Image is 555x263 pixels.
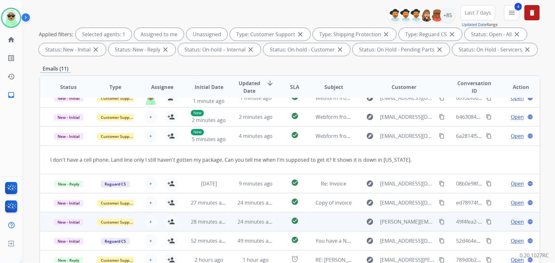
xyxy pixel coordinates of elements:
div: Status: On Hold - Pending Parts [353,43,450,56]
span: 5 minutes ago [192,136,226,143]
span: [DATE] [201,180,217,187]
mat-icon: content_copy [486,133,492,139]
mat-icon: content_copy [486,257,492,263]
mat-icon: alarm [291,255,299,263]
div: Type: Reguard CS [399,28,462,41]
span: New - Initial [54,219,83,226]
div: Status: Open - All [465,28,527,41]
span: New - Initial [54,95,83,102]
span: Customer Support [97,200,138,206]
button: + [144,111,157,123]
span: Open [511,199,524,206]
span: 1 minute ago [193,98,225,105]
mat-icon: content_copy [439,219,445,225]
div: Type: Shipping Protection [313,28,396,41]
p: Applied filters: [39,30,73,38]
span: Last 7 days [465,11,491,14]
button: + [144,177,157,190]
mat-icon: language [527,238,533,244]
div: Unassigned [186,28,227,41]
div: +85 [440,8,455,23]
span: Webform from [EMAIL_ADDRESS][DOMAIN_NAME] on [DATE] [316,132,460,139]
button: Last 7 days [461,5,495,20]
span: 4 minutes ago [239,132,273,139]
span: Assignee [151,83,173,91]
span: + [149,113,152,121]
span: 08b0e98f-91b1-4bb4-81f0-86a3185c2dca [456,180,552,187]
span: Customer Support [97,114,138,121]
mat-icon: content_copy [439,257,445,263]
button: Updated Date [462,22,487,27]
mat-icon: content_copy [439,238,445,244]
span: New - Initial [54,114,83,121]
p: New [191,110,204,116]
span: + [149,180,152,187]
mat-icon: menu [508,9,516,17]
mat-icon: delete [528,9,536,17]
mat-icon: history [7,73,15,80]
div: Type: Customer Support [230,28,310,41]
span: 49 minutes ago [238,237,274,244]
span: New - Initial [54,238,83,245]
p: Emails (11) [40,65,71,73]
span: Type [109,83,121,91]
span: + [149,237,152,245]
p: 0.20.1027RC [520,252,549,259]
span: 52d464ee-cfea-460e-a893-ec28dbadb49d [456,237,554,244]
mat-icon: check_circle [291,236,299,244]
span: ed78974f-246a-40d4-9315-1faf8c9a02e7 [456,199,551,206]
span: Open [511,180,524,187]
div: Assigned to me [134,28,184,41]
mat-icon: list_alt [7,54,15,62]
mat-icon: explore [366,237,374,245]
mat-icon: close [524,46,531,53]
span: Re: Invoice [321,180,347,187]
mat-icon: content_copy [439,114,445,120]
span: [EMAIL_ADDRESS][DOMAIN_NAME] [380,180,436,187]
mat-icon: check_circle [291,217,299,225]
span: SLA [290,83,299,91]
span: Open [511,218,524,226]
mat-icon: content_copy [486,181,492,186]
mat-icon: close [247,46,254,53]
mat-icon: content_copy [486,200,492,206]
mat-icon: arrow_downward [266,79,274,87]
mat-icon: close [448,30,456,38]
mat-icon: language [527,114,533,120]
span: New - Initial [54,133,83,140]
mat-icon: person_add [167,180,175,187]
span: Conversation ID [456,79,492,95]
span: 24 minutes ago [238,199,274,206]
span: 24 minutes ago [238,218,274,225]
mat-icon: content_copy [439,200,445,206]
mat-icon: close [513,30,521,38]
span: Status [60,83,77,91]
th: Action [493,76,540,98]
span: 4 [515,3,522,10]
span: 2 minutes ago [192,117,226,124]
mat-icon: language [527,257,533,263]
span: 52 minutes ago [191,237,228,244]
mat-icon: person_add [167,113,175,121]
span: [EMAIL_ADDRESS][DOMAIN_NAME] [380,113,436,121]
mat-icon: check_circle [291,112,299,120]
span: 6a2814f5-be28-4fec-adcd-68387ebc31a9 [456,132,552,139]
mat-icon: person_add [167,199,175,206]
mat-icon: person_add [167,218,175,226]
span: Open [511,113,524,121]
div: I don't have a cell phone. Land line only I still haven't gotten my package. Can you tell me when... [50,156,436,164]
span: 9 minutes ago [239,180,273,187]
span: 2 minutes ago [239,113,273,120]
span: New - Reply [54,181,83,187]
mat-icon: person_add [167,132,175,140]
img: agent-avatar [144,91,157,105]
span: 27 minutes ago [191,199,228,206]
mat-icon: explore [366,132,374,140]
span: Reguard CS [101,181,130,187]
button: + [144,130,157,142]
span: Copy of invoice [316,199,352,206]
p: New [191,129,204,135]
span: + [149,132,152,140]
span: Customer [392,83,417,91]
button: + [144,234,157,247]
